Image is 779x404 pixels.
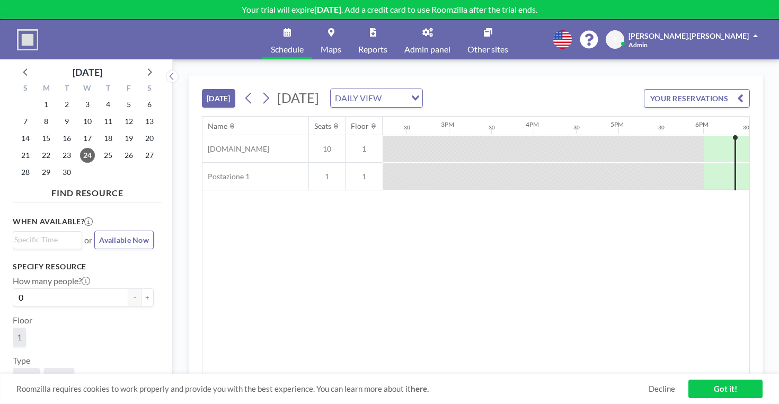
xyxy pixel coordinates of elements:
[314,121,331,131] div: Seats
[649,384,675,394] a: Decline
[80,148,95,163] span: Wednesday, September 24, 2025
[121,131,136,146] span: Friday, September 19, 2025
[489,124,495,131] div: 30
[271,45,304,54] span: Schedule
[121,114,136,129] span: Friday, September 12, 2025
[350,20,396,59] a: Reports
[18,165,33,180] span: Sunday, September 28, 2025
[644,89,750,108] button: YOUR RESERVATIONS
[628,31,749,40] span: [PERSON_NAME].[PERSON_NAME]
[84,235,92,245] span: or
[99,235,149,244] span: Available Now
[101,131,116,146] span: Thursday, September 18, 2025
[13,183,162,198] h4: FIND RESOURCE
[385,91,405,105] input: Search for option
[411,384,429,393] a: here.
[121,97,136,112] span: Friday, September 5, 2025
[39,131,54,146] span: Monday, September 15, 2025
[142,131,157,146] span: Saturday, September 20, 2025
[18,114,33,129] span: Sunday, September 7, 2025
[346,172,383,181] span: 1
[628,41,648,49] span: Admin
[142,114,157,129] span: Saturday, September 13, 2025
[128,288,141,306] button: -
[404,45,450,54] span: Admin panel
[13,276,90,286] label: How many people?
[94,231,154,249] button: Available Now
[118,82,139,96] div: F
[17,332,22,342] span: 1
[18,148,33,163] span: Sunday, September 21, 2025
[610,120,624,128] div: 5PM
[277,90,319,106] span: [DATE]
[39,114,54,129] span: Monday, September 8, 2025
[59,97,74,112] span: Tuesday, September 2, 2025
[441,120,454,128] div: 3PM
[467,45,508,54] span: Other sites
[208,121,227,131] div: Name
[59,148,74,163] span: Tuesday, September 23, 2025
[351,121,369,131] div: Floor
[743,124,749,131] div: 30
[309,172,345,181] span: 1
[139,82,160,96] div: S
[17,29,38,50] img: organization-logo
[658,124,665,131] div: 30
[48,372,70,383] span: Room
[202,89,235,108] button: [DATE]
[142,97,157,112] span: Saturday, September 6, 2025
[309,144,345,154] span: 10
[77,82,98,96] div: W
[98,82,118,96] div: T
[16,384,649,394] span: Roomzilla requires cookies to work properly and provide you with the best experience. You can lea...
[80,131,95,146] span: Wednesday, September 17, 2025
[346,144,383,154] span: 1
[526,120,539,128] div: 4PM
[396,20,459,59] a: Admin panel
[141,288,154,306] button: +
[59,131,74,146] span: Tuesday, September 16, 2025
[262,20,312,59] a: Schedule
[36,82,57,96] div: M
[13,315,32,326] label: Floor
[459,20,517,59] a: Other sites
[59,114,74,129] span: Tuesday, September 9, 2025
[695,120,709,128] div: 6PM
[142,148,157,163] span: Saturday, September 27, 2025
[101,148,116,163] span: Thursday, September 25, 2025
[39,148,54,163] span: Monday, September 22, 2025
[57,82,77,96] div: T
[358,45,387,54] span: Reports
[14,234,76,245] input: Search for option
[18,131,33,146] span: Sunday, September 14, 2025
[573,124,580,131] div: 30
[321,45,341,54] span: Maps
[80,97,95,112] span: Wednesday, September 3, 2025
[404,124,410,131] div: 30
[121,148,136,163] span: Friday, September 26, 2025
[312,20,350,59] a: Maps
[13,232,82,248] div: Search for option
[80,114,95,129] span: Wednesday, September 10, 2025
[314,4,341,14] b: [DATE]
[39,165,54,180] span: Monday, September 29, 2025
[39,97,54,112] span: Monday, September 1, 2025
[13,262,154,271] h3: Specify resource
[15,82,36,96] div: S
[13,355,30,366] label: Type
[101,114,116,129] span: Thursday, September 11, 2025
[688,380,763,398] a: Got it!
[59,165,74,180] span: Tuesday, September 30, 2025
[331,89,422,107] div: Search for option
[333,91,384,105] span: DAILY VIEW
[613,35,617,45] span: E
[202,144,269,154] span: [DOMAIN_NAME]
[73,65,102,80] div: [DATE]
[101,97,116,112] span: Thursday, September 4, 2025
[17,372,36,383] span: Desk
[202,172,250,181] span: Postazione 1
